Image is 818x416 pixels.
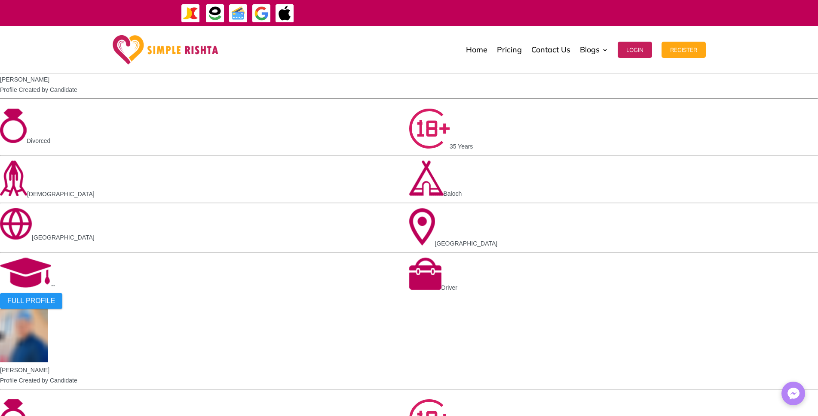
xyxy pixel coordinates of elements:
a: Register [662,28,706,71]
span: Divorced [27,137,50,144]
a: Pricing [497,28,522,71]
span: -- [51,282,55,289]
img: Messenger [785,385,802,402]
span: FULL PROFILE [7,297,55,305]
span: Driver [441,284,457,291]
a: Blogs [580,28,608,71]
span: Baloch [444,190,462,197]
img: GooglePay-icon [252,4,271,23]
a: Contact Us [531,28,570,71]
a: Login [618,28,652,71]
span: [GEOGRAPHIC_DATA] [435,240,498,247]
button: Register [662,42,706,58]
span: 35 Years [450,143,473,150]
img: EasyPaisa-icon [205,4,225,23]
img: ApplePay-icon [275,4,294,23]
span: [GEOGRAPHIC_DATA] [32,234,95,241]
img: Credit Cards [229,4,248,23]
span: [DEMOGRAPHIC_DATA] [27,191,95,197]
button: Login [618,42,652,58]
img: JazzCash-icon [181,4,200,23]
a: Home [466,28,487,71]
